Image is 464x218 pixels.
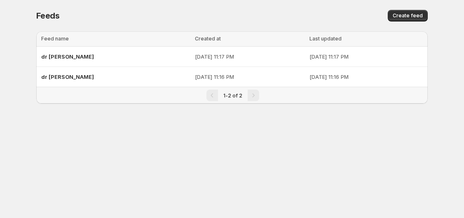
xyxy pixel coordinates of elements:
p: [DATE] 11:17 PM [309,52,423,61]
span: Create feed [393,12,423,19]
span: 1-2 of 2 [223,92,242,99]
span: Feed name [41,36,69,42]
span: Created at [195,36,221,42]
span: Feeds [36,11,60,21]
p: [DATE] 11:16 PM [309,73,423,81]
nav: Pagination [36,87,428,104]
span: Last updated [309,36,342,42]
p: [DATE] 11:17 PM [195,52,305,61]
span: dr [PERSON_NAME] [41,73,94,80]
button: Create feed [388,10,428,21]
p: [DATE] 11:16 PM [195,73,305,81]
span: dr [PERSON_NAME] [41,53,94,60]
